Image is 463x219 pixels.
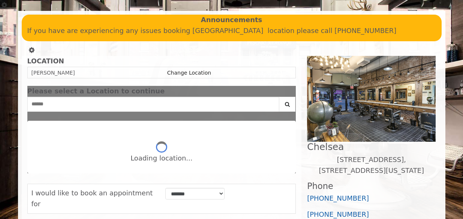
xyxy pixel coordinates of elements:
[130,153,192,164] div: Loading location...
[307,181,436,191] h3: Phone
[31,189,153,208] span: I would like to book an appointment for
[167,70,211,76] a: Change Location
[27,87,165,95] span: Please select a Location to continue
[201,15,262,25] b: Announcements
[27,97,296,115] div: Center Select
[27,97,280,112] input: Search Center
[307,154,436,176] p: [STREET_ADDRESS],[STREET_ADDRESS][US_STATE]
[285,89,296,94] button: close dialog
[27,57,64,65] b: LOCATION
[307,194,369,202] a: [PHONE_NUMBER]
[27,25,436,36] p: If you have are experiencing any issues booking [GEOGRAPHIC_DATA] location please call [PHONE_NUM...
[307,142,436,152] h2: Chelsea
[283,102,292,107] i: Search button
[307,210,369,218] a: [PHONE_NUMBER]
[31,70,75,76] span: [PERSON_NAME]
